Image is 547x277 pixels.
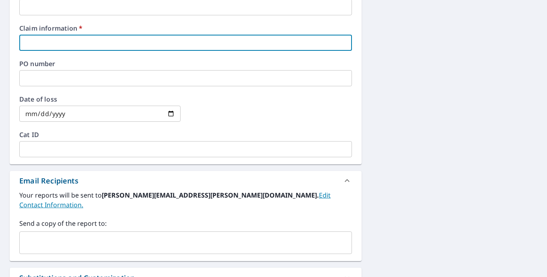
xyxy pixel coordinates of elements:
[10,171,362,190] div: Email Recipients
[19,60,352,67] label: PO number
[19,25,352,31] label: Claim information
[19,190,352,210] label: Your reports will be sent to
[19,96,181,102] label: Date of loss
[19,131,352,138] label: Cat ID
[102,191,319,200] b: [PERSON_NAME][EMAIL_ADDRESS][PERSON_NAME][DOMAIN_NAME].
[19,175,78,186] div: Email Recipients
[19,219,352,228] label: Send a copy of the report to:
